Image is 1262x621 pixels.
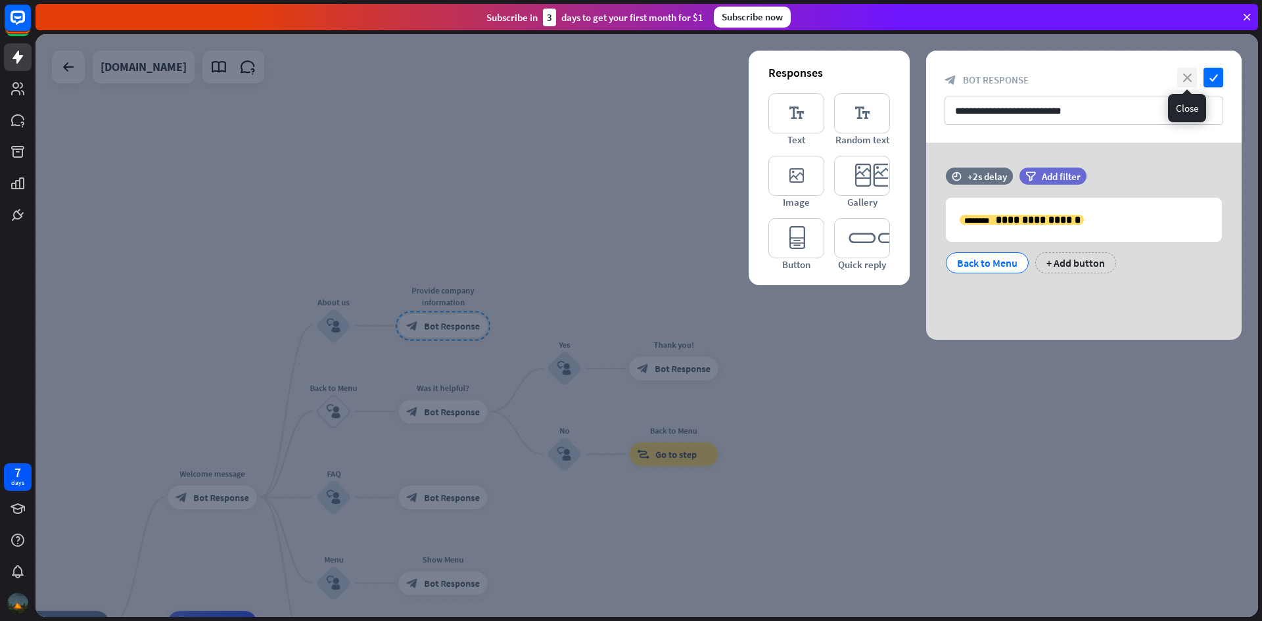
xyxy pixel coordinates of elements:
[4,463,32,491] a: 7 days
[486,9,703,26] div: Subscribe in days to get your first month for $1
[1025,172,1036,181] i: filter
[11,5,50,45] button: Open LiveChat chat widget
[11,478,24,488] div: days
[968,170,1007,183] div: +2s delay
[1035,252,1116,273] div: + Add button
[1204,68,1223,87] i: check
[1177,68,1197,87] i: close
[543,9,556,26] div: 3
[14,467,21,478] div: 7
[957,253,1017,273] div: Back to Menu
[1042,170,1081,183] span: Add filter
[714,7,791,28] div: Subscribe now
[945,74,956,86] i: block_bot_response
[963,74,1029,86] span: Bot Response
[952,172,962,181] i: time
